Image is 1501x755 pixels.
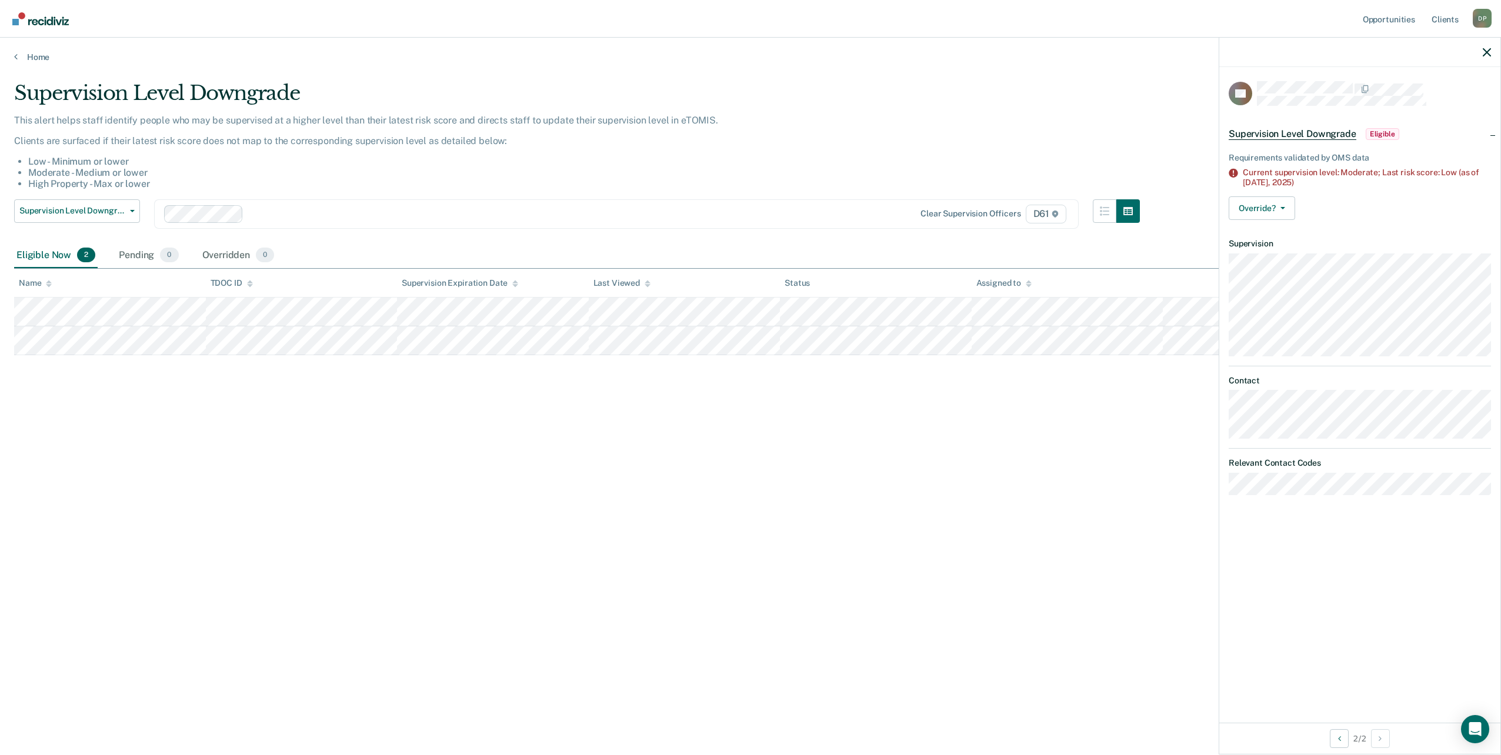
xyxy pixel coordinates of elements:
span: D61 [1026,205,1066,223]
button: Override? [1229,196,1295,220]
button: Next Opportunity [1371,729,1390,748]
div: Supervision Level Downgrade [14,81,1140,115]
div: Overridden [200,243,277,269]
div: Eligible Now [14,243,98,269]
p: This alert helps staff identify people who may be supervised at a higher level than their latest ... [14,115,1140,126]
span: Supervision Level Downgrade [19,206,125,216]
span: 0 [160,248,178,263]
button: Previous Opportunity [1330,729,1349,748]
div: Supervision Level DowngradeEligible [1219,115,1500,153]
p: Clients are surfaced if their latest risk score does not map to the corresponding supervision lev... [14,135,1140,146]
div: Name [19,278,52,288]
div: Status [785,278,810,288]
div: Open Intercom Messenger [1461,715,1489,743]
div: 2 / 2 [1219,723,1500,754]
span: 2025) [1272,178,1294,187]
li: Low - Minimum or lower [28,156,1140,167]
dt: Contact [1229,376,1491,386]
div: Supervision Expiration Date [402,278,518,288]
div: Current supervision level: Moderate; Last risk score: Low (as of [DATE], [1243,168,1491,188]
img: Recidiviz [12,12,69,25]
dt: Relevant Contact Codes [1229,458,1491,468]
span: 0 [256,248,274,263]
li: Moderate - Medium or lower [28,167,1140,178]
div: Requirements validated by OMS data [1229,153,1491,163]
button: Profile dropdown button [1473,9,1492,28]
div: Last Viewed [593,278,651,288]
div: Assigned to [976,278,1032,288]
div: D P [1473,9,1492,28]
div: TDOC ID [211,278,253,288]
a: Home [14,52,1487,62]
li: High Property - Max or lower [28,178,1140,189]
dt: Supervision [1229,239,1491,249]
div: Clear supervision officers [920,209,1020,219]
span: Supervision Level Downgrade [1229,128,1356,140]
span: 2 [77,248,95,263]
div: Pending [116,243,181,269]
span: Eligible [1366,128,1399,140]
